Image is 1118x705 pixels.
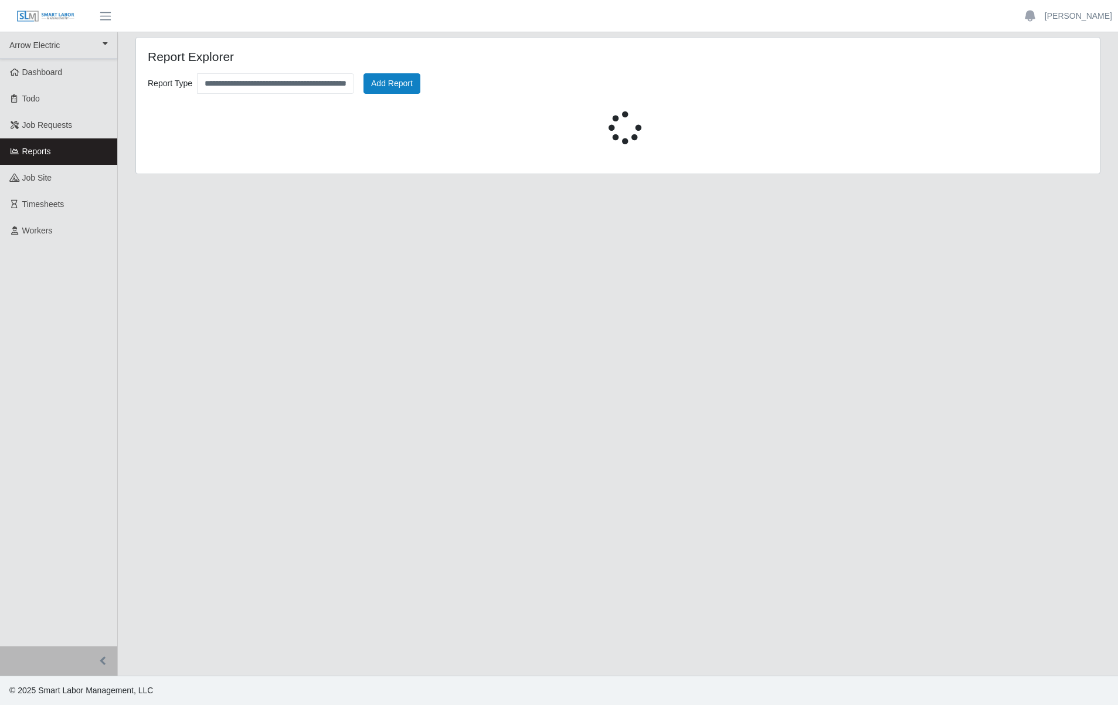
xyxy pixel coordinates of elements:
[22,226,53,235] span: Workers
[9,686,153,695] span: © 2025 Smart Labor Management, LLC
[1045,10,1112,22] a: [PERSON_NAME]
[16,10,75,23] img: SLM Logo
[22,147,51,156] span: Reports
[148,76,192,91] label: Report Type
[363,73,420,94] button: Add Report
[22,94,40,103] span: Todo
[22,67,63,77] span: Dashboard
[22,173,52,182] span: job site
[22,120,73,130] span: Job Requests
[22,199,64,209] span: Timesheets
[148,49,529,64] h4: Report Explorer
